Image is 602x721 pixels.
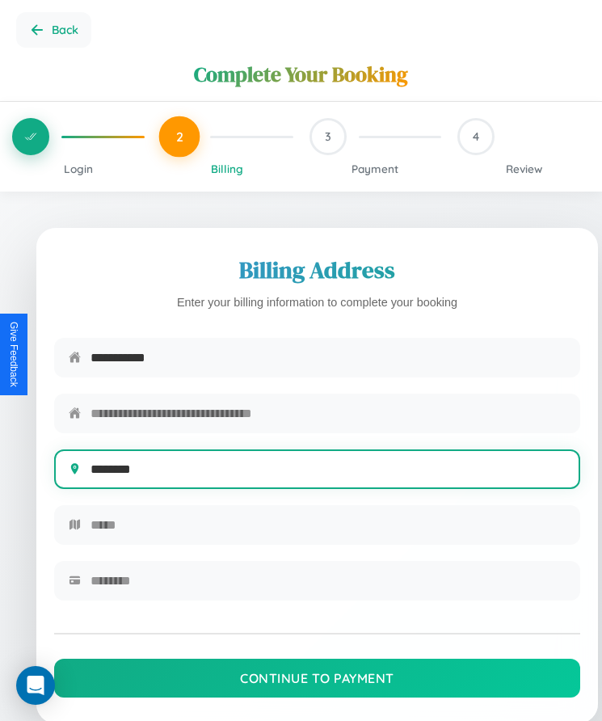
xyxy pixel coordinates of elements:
h2: Billing Address [54,254,580,286]
span: 2 [175,129,183,145]
button: Go back [16,12,91,48]
h1: Complete Your Booking [194,60,408,89]
button: Continue to Payment [54,659,580,698]
span: Payment [352,162,398,175]
div: Open Intercom Messenger [16,666,55,705]
p: Enter your billing information to complete your booking [54,293,580,314]
div: Give Feedback [8,322,19,387]
span: 4 [473,129,479,144]
span: Review [506,162,542,175]
span: Billing [211,162,243,175]
span: 3 [325,129,331,144]
span: Login [64,162,93,175]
